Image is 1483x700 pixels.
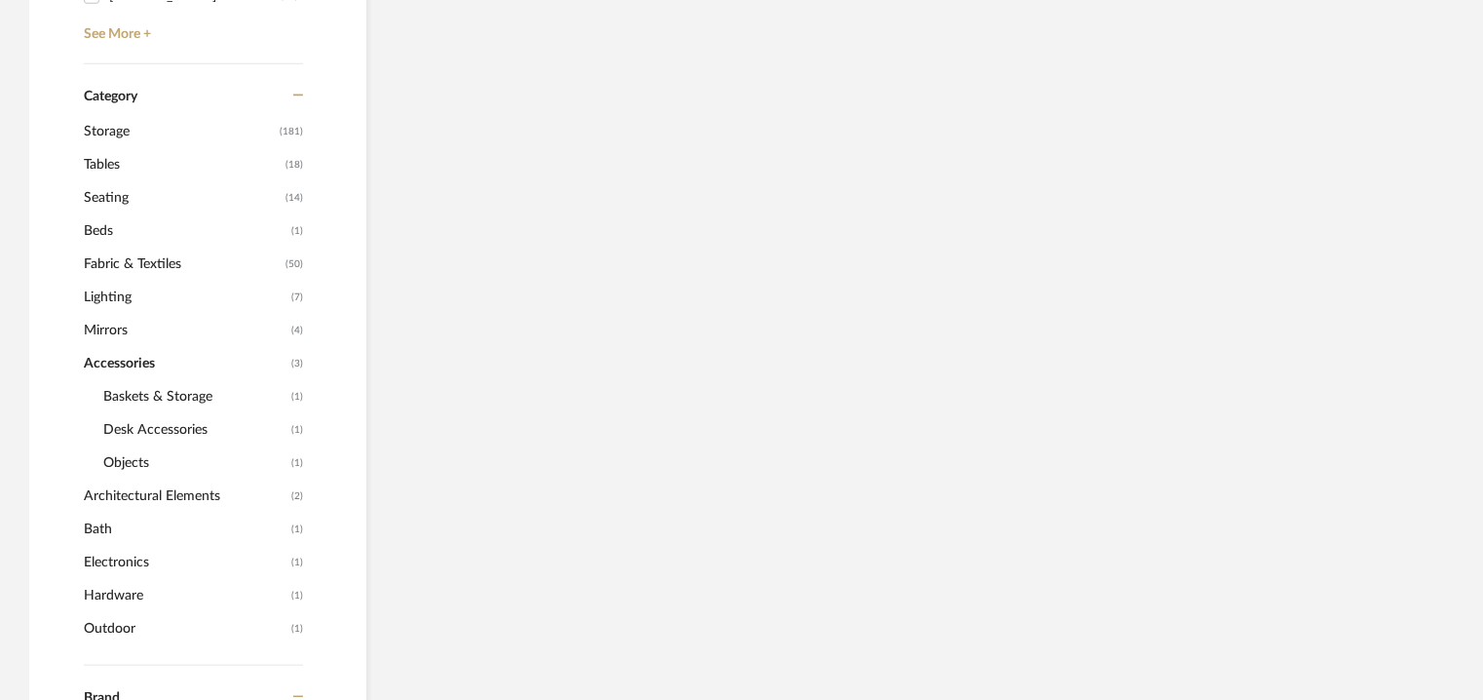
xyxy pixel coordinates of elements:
[291,481,303,512] span: (2)
[291,613,303,644] span: (1)
[291,282,303,313] span: (7)
[84,281,286,314] span: Lighting
[84,181,281,214] span: Seating
[84,214,286,248] span: Beds
[291,381,303,412] span: (1)
[291,580,303,611] span: (1)
[84,115,275,148] span: Storage
[79,12,303,43] a: See More +
[291,514,303,545] span: (1)
[84,148,281,181] span: Tables
[84,480,286,513] span: Architectural Elements
[84,612,286,645] span: Outdoor
[285,149,303,180] span: (18)
[291,315,303,346] span: (4)
[84,248,281,281] span: Fabric & Textiles
[84,513,286,546] span: Bath
[84,314,286,347] span: Mirrors
[291,414,303,446] span: (1)
[84,89,137,105] span: Category
[285,182,303,214] span: (14)
[84,347,286,380] span: Accessories
[84,579,286,612] span: Hardware
[280,116,303,147] span: (181)
[285,249,303,280] span: (50)
[291,447,303,479] span: (1)
[291,547,303,578] span: (1)
[103,413,286,447] span: Desk Accessories
[84,546,286,579] span: Electronics
[291,215,303,247] span: (1)
[291,348,303,379] span: (3)
[103,447,286,480] span: Objects
[103,380,286,413] span: Baskets & Storage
